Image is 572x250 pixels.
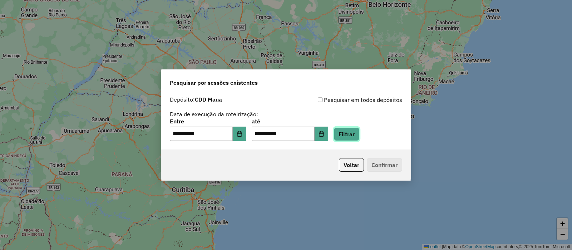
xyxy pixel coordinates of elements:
[315,127,328,141] button: Choose Date
[252,117,328,126] label: até
[170,95,222,104] label: Depósito:
[170,110,258,118] label: Data de execução da roteirização:
[170,117,246,126] label: Entre
[334,127,359,141] button: Filtrar
[339,158,364,172] button: Voltar
[195,96,222,103] strong: CDD Maua
[233,127,246,141] button: Choose Date
[286,95,402,104] div: Pesquisar em todos depósitos
[170,78,258,87] span: Pesquisar por sessões existentes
